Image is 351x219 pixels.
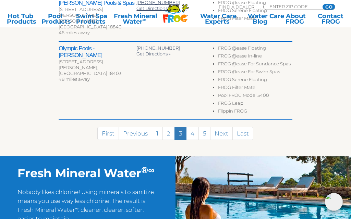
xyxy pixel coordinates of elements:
a: Last [232,127,253,140]
sup: ∞ [75,206,78,211]
input: GO [323,4,335,10]
a: [PHONE_NUMBER] [136,45,180,51]
div: [STREET_ADDRESS] [59,59,136,65]
a: 5 [198,127,210,140]
li: FROG @ease For Swim Spas [218,69,292,77]
a: 2 [162,127,175,140]
div: [PERSON_NAME], [GEOGRAPHIC_DATA] 18840 [59,18,136,30]
a: PoolProducts [41,13,69,24]
li: FROG Filter Mate [218,85,292,92]
li: FROG Serene Floating [218,8,292,15]
li: FROG Serene Floating [218,77,292,85]
a: Get Directions » [136,51,171,56]
li: FROG @ease In-line [218,53,292,61]
div: [PERSON_NAME], [GEOGRAPHIC_DATA] 18403 [59,65,136,76]
sup: ∞ [148,165,154,175]
a: Hot TubProducts [7,13,34,24]
a: First [97,127,119,140]
sup: ® [141,165,148,175]
li: Pool FROG Model 5400 [218,92,292,100]
span: 48 miles away [59,76,90,82]
li: FROG @ease For Sundance Spas [218,61,292,69]
a: 3 [174,127,186,140]
li: FROG Leap [218,100,292,108]
a: Next [210,127,233,140]
img: openIcon [325,193,343,211]
h2: Fresh Mineral Water [17,166,158,180]
span: 46 miles away [59,30,90,35]
a: Previous [119,127,152,140]
li: Flippin FROG [218,108,292,116]
a: ContactFROG [317,13,344,24]
a: 4 [186,127,199,140]
div: [STREET_ADDRESS][PERSON_NAME] [59,7,136,18]
li: FROG Filter Mate [218,15,292,23]
a: AboutFROG [282,13,310,24]
h2: Olympic Pools - [PERSON_NAME] [59,45,136,59]
li: FROG @ease Floating [218,45,292,53]
a: 1 [152,127,163,140]
a: Get Directions » [136,5,171,11]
